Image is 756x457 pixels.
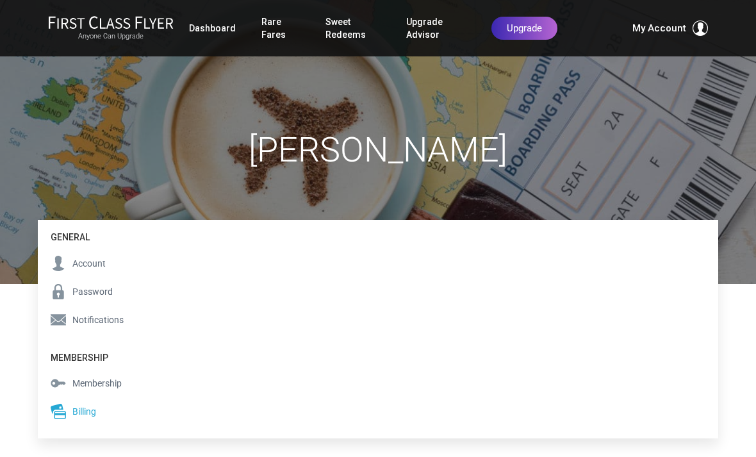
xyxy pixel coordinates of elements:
[406,10,466,46] a: Upgrade Advisor
[72,404,96,419] span: Billing
[632,21,708,36] button: My Account
[38,278,151,306] a: Password
[72,256,106,270] span: Account
[325,10,381,46] a: Sweet Redeems
[38,369,151,397] a: Membership
[48,15,174,29] img: First Class Flyer
[261,10,300,46] a: Rare Fares
[72,285,113,299] span: Password
[38,340,151,369] h4: Membership
[38,249,151,278] a: Account
[48,15,174,41] a: First Class FlyerAnyone Can Upgrade
[38,220,151,249] h4: General
[72,313,124,327] span: Notifications
[632,21,686,36] span: My Account
[189,17,236,40] a: Dashboard
[48,32,174,41] small: Anyone Can Upgrade
[491,17,557,40] a: Upgrade
[38,306,151,334] a: Notifications
[38,131,718,169] h1: [PERSON_NAME]
[38,397,151,426] a: Billing
[72,376,122,390] span: Membership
